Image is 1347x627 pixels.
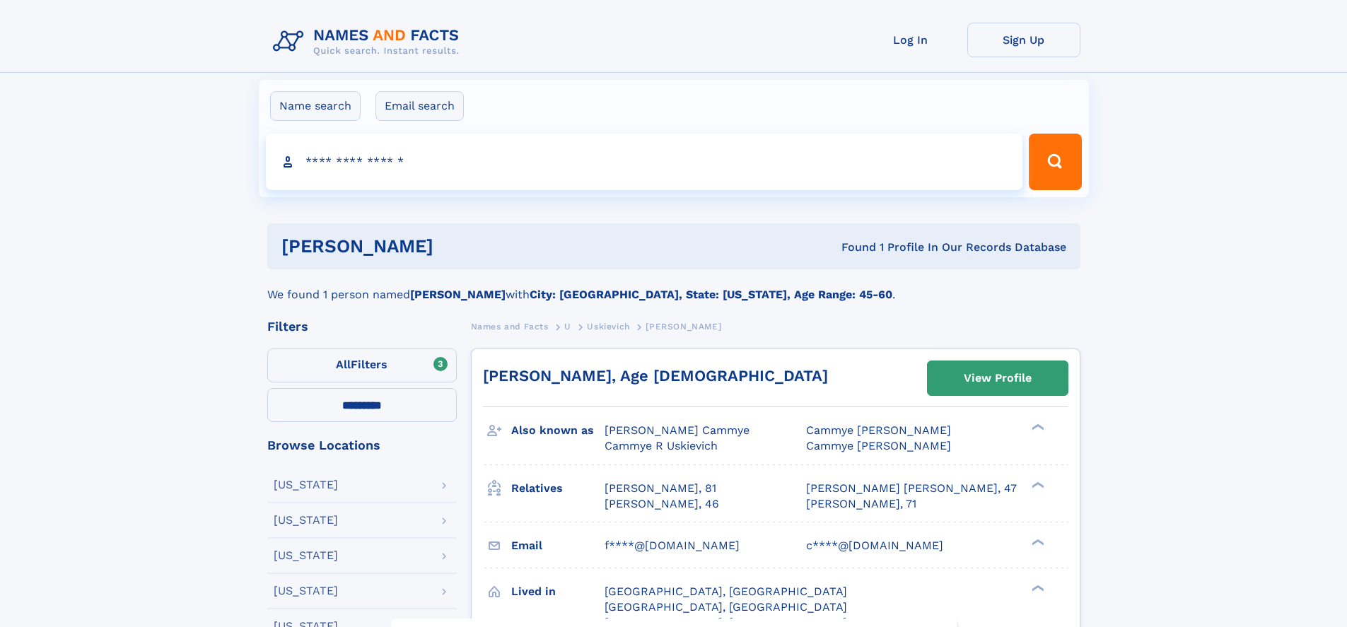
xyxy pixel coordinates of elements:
[587,322,629,332] span: Uskievich
[267,348,457,382] label: Filters
[605,423,750,437] span: [PERSON_NAME] Cammye
[511,476,605,500] h3: Relatives
[1028,537,1045,546] div: ❯
[605,585,847,598] span: [GEOGRAPHIC_DATA], [GEOGRAPHIC_DATA]
[806,423,951,437] span: Cammye [PERSON_NAME]
[605,481,716,496] a: [PERSON_NAME], 81
[511,580,605,604] h3: Lived in
[1028,583,1045,592] div: ❯
[375,91,464,121] label: Email search
[564,317,571,335] a: U
[1028,480,1045,489] div: ❯
[274,550,338,561] div: [US_STATE]
[1028,423,1045,432] div: ❯
[806,439,951,452] span: Cammye [PERSON_NAME]
[964,362,1032,394] div: View Profile
[530,288,892,301] b: City: [GEOGRAPHIC_DATA], State: [US_STATE], Age Range: 45-60
[587,317,629,335] a: Uskievich
[806,481,1017,496] a: [PERSON_NAME] [PERSON_NAME], 47
[274,515,338,526] div: [US_STATE]
[410,288,506,301] b: [PERSON_NAME]
[270,91,361,121] label: Name search
[637,240,1066,255] div: Found 1 Profile In Our Records Database
[928,361,1068,395] a: View Profile
[854,23,967,57] a: Log In
[605,439,718,452] span: Cammye R Uskievich
[274,585,338,597] div: [US_STATE]
[564,322,571,332] span: U
[646,322,721,332] span: [PERSON_NAME]
[267,439,457,452] div: Browse Locations
[267,269,1080,303] div: We found 1 person named with .
[605,496,719,512] a: [PERSON_NAME], 46
[471,317,549,335] a: Names and Facts
[336,358,351,371] span: All
[267,23,471,61] img: Logo Names and Facts
[1029,134,1081,190] button: Search Button
[806,496,916,512] a: [PERSON_NAME], 71
[511,534,605,558] h3: Email
[967,23,1080,57] a: Sign Up
[483,367,828,385] a: [PERSON_NAME], Age [DEMOGRAPHIC_DATA]
[511,418,605,443] h3: Also known as
[605,600,847,614] span: [GEOGRAPHIC_DATA], [GEOGRAPHIC_DATA]
[281,238,638,255] h1: [PERSON_NAME]
[266,134,1023,190] input: search input
[274,479,338,491] div: [US_STATE]
[267,320,457,333] div: Filters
